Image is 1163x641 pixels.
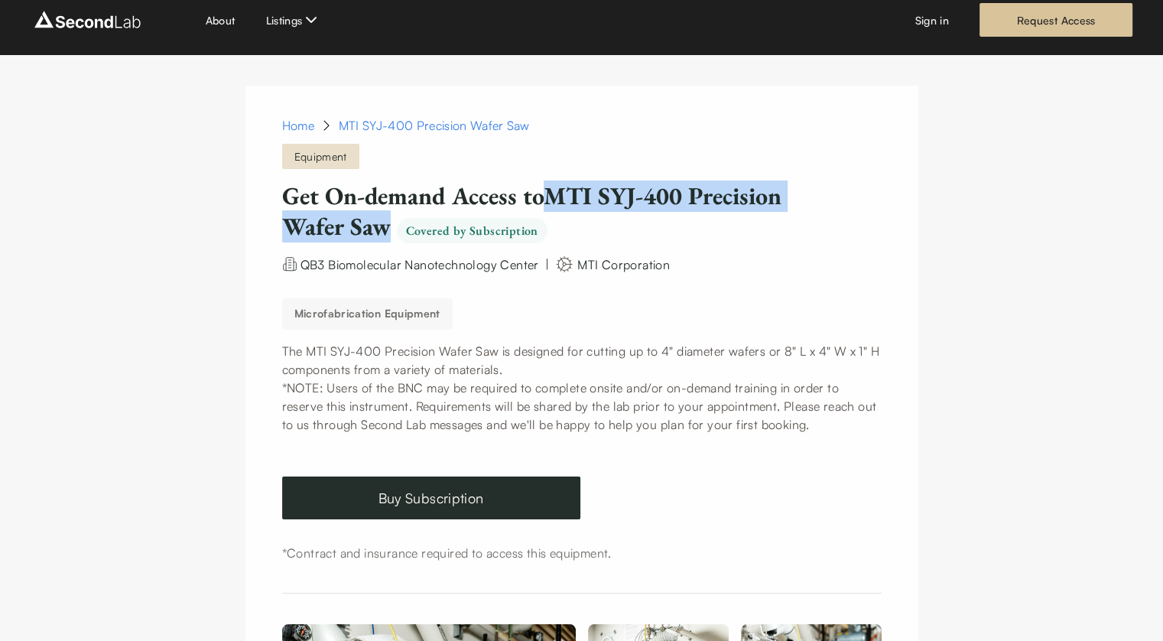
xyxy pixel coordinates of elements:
[265,11,320,29] button: Listings
[915,12,949,28] a: Sign in
[577,256,670,272] span: MTI Corporation
[282,298,453,330] button: Microfabrication Equipment
[545,255,549,273] div: |
[282,144,359,169] span: Equipment
[300,255,539,271] a: QB3 Biomolecular Nanotechnology Center
[282,181,803,242] h1: Get On-demand Access to MTI SYJ-400 Precision Wafer Saw
[282,379,882,434] p: *NOTE: Users of the BNC may be required to complete onsite and/or on-demand training in order to ...
[282,544,882,562] div: *Contract and insurance required to access this equipment.
[979,3,1132,37] a: Request Access
[206,12,236,28] a: About
[300,257,539,272] span: QB3 Biomolecular Nanotechnology Center
[282,477,580,519] a: Buy Subscription
[555,255,573,274] img: manufacturer
[282,342,882,379] p: The MTI SYJ-400 Precision Wafer Saw is designed for cutting up to 4" diameter wafers or 8" L x 4"...
[282,116,314,135] a: Home
[339,116,530,135] div: MTI SYJ-400 Precision Wafer Saw
[31,8,145,32] img: logo
[397,218,547,243] span: Covered by Subscription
